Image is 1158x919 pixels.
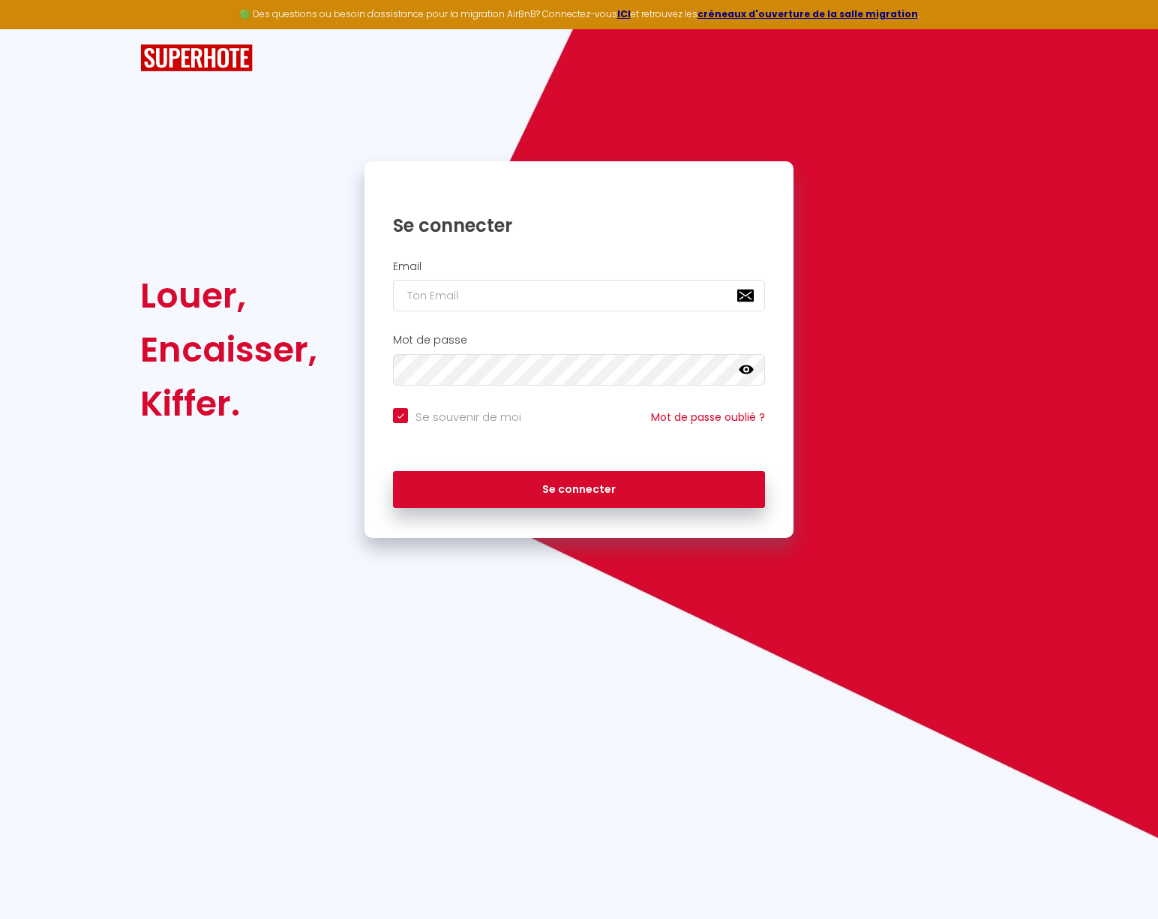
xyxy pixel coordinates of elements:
[393,334,765,347] h2: Mot de passe
[140,269,317,323] div: Louer,
[617,8,631,20] a: ICI
[393,280,765,311] input: Ton Email
[393,471,765,509] button: Se connecter
[140,377,317,431] div: Kiffer.
[140,44,253,72] img: SuperHote logo
[697,8,918,20] a: créneaux d'ouverture de la salle migration
[393,260,765,273] h2: Email
[140,323,317,377] div: Encaisser,
[651,410,765,425] a: Mot de passe oublié ?
[393,214,765,237] h1: Se connecter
